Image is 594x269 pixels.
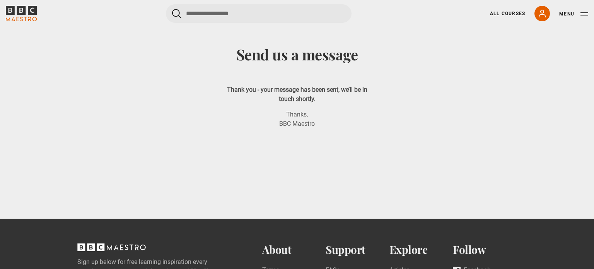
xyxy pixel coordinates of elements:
h2: Support [326,243,389,256]
button: Toggle navigation [559,10,588,18]
svg: BBC Maestro, back to top [77,243,146,251]
h2: About [262,243,326,256]
input: Search [166,4,352,23]
h2: Follow [453,243,517,256]
strong: Thank you - your message has been sent, we’ll be in touch shortly. [227,86,367,103]
a: All Courses [490,10,525,17]
h2: Explore [389,243,453,256]
a: BBC Maestro, back to top [77,246,146,254]
p: Thanks, BBC Maestro [222,110,372,129]
svg: BBC Maestro [6,6,37,21]
button: Submit the search query [172,9,181,19]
